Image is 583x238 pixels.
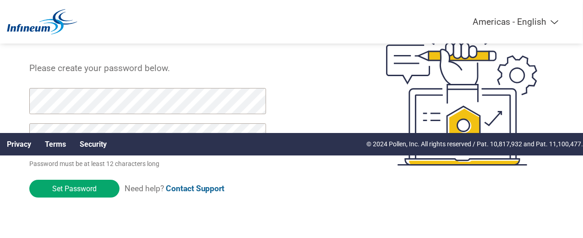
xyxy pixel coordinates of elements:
[166,184,225,193] a: Contact Support
[125,184,225,193] span: Need help?
[7,140,31,149] a: Privacy
[366,139,583,149] p: © 2024 Pollen, Inc. All rights reserved / Pat. 10,817,932 and Pat. 11,100,477.
[7,9,77,34] img: Infineum
[29,159,268,169] p: Password must be at least 12 characters long
[29,63,344,73] h5: Please create your password below.
[45,140,66,149] a: Terms
[29,180,120,198] input: Set Password
[80,140,107,149] a: Security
